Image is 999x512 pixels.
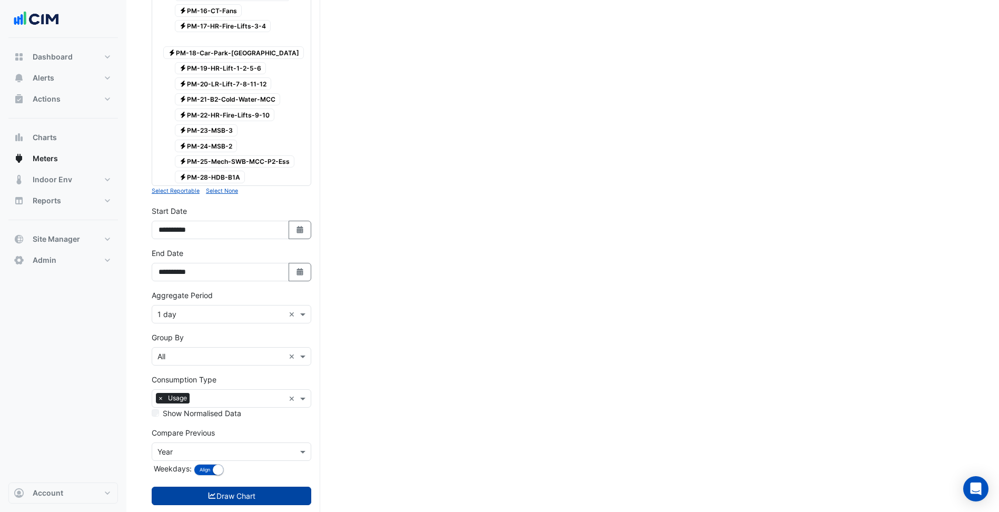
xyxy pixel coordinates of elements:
span: Clear [289,393,298,404]
span: Meters [33,153,58,164]
span: Indoor Env [33,174,72,185]
button: Reports [8,190,118,211]
app-icon: Admin [14,255,24,265]
div: Open Intercom Messenger [963,476,988,501]
fa-icon: Electricity [179,80,187,87]
span: Site Manager [33,234,80,244]
fa-icon: Electricity [179,95,187,103]
button: Actions [8,88,118,110]
img: Company Logo [13,8,60,29]
fa-icon: Electricity [179,111,187,119]
button: Select Reportable [152,186,200,195]
small: Select None [206,188,238,194]
label: Group By [152,332,184,343]
fa-icon: Electricity [179,126,187,134]
app-icon: Dashboard [14,52,24,62]
span: PM-16-CT-Fans [175,4,242,17]
span: Reports [33,195,61,206]
app-icon: Alerts [14,73,24,83]
button: Admin [8,250,118,271]
fa-icon: Electricity [179,6,187,14]
span: Admin [33,255,56,265]
fa-icon: Electricity [179,157,187,165]
fa-icon: Electricity [179,64,187,72]
label: Show Normalised Data [163,408,241,419]
span: Clear [289,309,298,320]
button: Select None [206,186,238,195]
label: Weekdays: [152,463,192,474]
button: Alerts [8,67,118,88]
span: PM-22-HR-Fire-Lifts-9-10 [175,109,275,121]
app-icon: Actions [14,94,24,104]
span: × [156,393,165,403]
span: Actions [33,94,61,104]
fa-icon: Electricity [179,22,187,30]
label: End Date [152,248,183,259]
button: Site Manager [8,229,118,250]
button: Charts [8,127,118,148]
span: Dashboard [33,52,73,62]
label: Aggregate Period [152,290,213,301]
span: PM-18-Car-Park-[GEOGRAPHIC_DATA] [163,46,304,59]
button: Account [8,483,118,504]
label: Start Date [152,205,187,216]
app-icon: Indoor Env [14,174,24,185]
label: Compare Previous [152,427,215,438]
span: PM-19-HR-Lift-1-2-5-6 [175,62,266,75]
fa-icon: Select Date [295,225,305,234]
span: Alerts [33,73,54,83]
span: PM-17-HR-Fire-Lifts-3-4 [175,20,271,33]
button: Meters [8,148,118,169]
button: Dashboard [8,46,118,67]
fa-icon: Select Date [295,268,305,277]
span: PM-21-B2-Cold-Water-MCC [175,93,281,106]
span: PM-23-MSB-3 [175,124,238,137]
app-icon: Meters [14,153,24,164]
span: Account [33,488,63,498]
span: Usage [165,393,190,403]
fa-icon: Electricity [168,48,176,56]
fa-icon: Electricity [179,142,187,150]
span: PM-25-Mech-SWB-MCC-P2-Ess [175,155,295,168]
button: Draw Chart [152,487,311,505]
button: Indoor Env [8,169,118,190]
span: PM-24-MSB-2 [175,140,238,152]
app-icon: Site Manager [14,234,24,244]
span: Clear [289,351,298,362]
label: Consumption Type [152,374,216,385]
fa-icon: Electricity [179,173,187,181]
app-icon: Charts [14,132,24,143]
small: Select Reportable [152,188,200,194]
span: PM-28-HDB-B1A [175,171,245,183]
app-icon: Reports [14,195,24,206]
span: PM-20-LR-Lift-7-8-11-12 [175,77,272,90]
span: Charts [33,132,57,143]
